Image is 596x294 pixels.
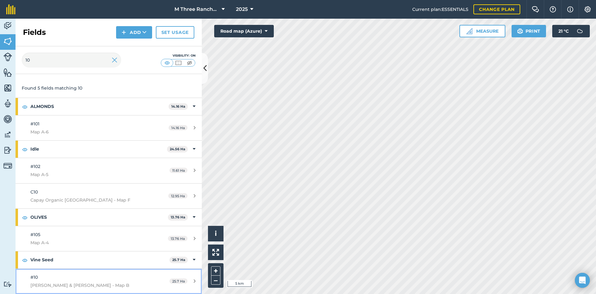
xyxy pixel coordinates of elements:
button: Add [116,26,152,39]
span: Map A-4 [30,239,147,246]
button: 21 °C [552,25,590,37]
span: 13.76 Ha [168,236,187,241]
input: Search [22,53,121,68]
img: svg+xml;base64,PHN2ZyB4bWxucz0iaHR0cDovL3d3dy53My5vcmcvMjAwMC9zdmciIHdpZHRoPSI1NiIgaGVpZ2h0PSI2MC... [3,68,12,77]
span: 14.16 Ha [169,125,187,130]
span: Map A-6 [30,128,147,135]
img: svg+xml;base64,PHN2ZyB4bWxucz0iaHR0cDovL3d3dy53My5vcmcvMjAwMC9zdmciIHdpZHRoPSIxNyIgaGVpZ2h0PSIxNy... [567,6,573,13]
div: Visibility: On [161,53,196,58]
img: svg+xml;base64,PHN2ZyB4bWxucz0iaHR0cDovL3d3dy53My5vcmcvMjAwMC9zdmciIHdpZHRoPSI1MCIgaGVpZ2h0PSI0MC... [163,60,171,66]
strong: 24.56 Ha [170,147,185,151]
img: svg+xml;base64,PD94bWwgdmVyc2lvbj0iMS4wIiBlbmNvZGluZz0idXRmLTgiPz4KPCEtLSBHZW5lcmF0b3I6IEFkb2JlIE... [3,53,12,61]
a: #10[PERSON_NAME] & [PERSON_NAME] - Map B25.7 Ha [16,269,202,294]
img: svg+xml;base64,PD94bWwgdmVyc2lvbj0iMS4wIiBlbmNvZGluZz0idXRmLTgiPz4KPCEtLSBHZW5lcmF0b3I6IEFkb2JlIE... [3,21,12,30]
a: #102Map A-511.61 Ha [16,158,202,183]
h2: Fields [23,27,46,37]
img: svg+xml;base64,PD94bWwgdmVyc2lvbj0iMS4wIiBlbmNvZGluZz0idXRmLTgiPz4KPCEtLSBHZW5lcmF0b3I6IEFkb2JlIE... [3,161,12,170]
span: Map A-5 [30,171,147,178]
a: #105Map A-413.76 Ha [16,226,202,251]
span: [PERSON_NAME] & [PERSON_NAME] - Map B [30,282,147,289]
img: svg+xml;base64,PHN2ZyB4bWxucz0iaHR0cDovL3d3dy53My5vcmcvMjAwMC9zdmciIHdpZHRoPSIxOCIgaGVpZ2h0PSIyNC... [22,214,28,221]
span: i [215,230,217,237]
span: #10 [30,274,38,280]
img: svg+xml;base64,PD94bWwgdmVyc2lvbj0iMS4wIiBlbmNvZGluZz0idXRmLTgiPz4KPCEtLSBHZW5lcmF0b3I6IEFkb2JlIE... [3,99,12,108]
div: ALMONDS14.16 Ha [16,98,202,115]
img: svg+xml;base64,PD94bWwgdmVyc2lvbj0iMS4wIiBlbmNvZGluZz0idXRmLTgiPz4KPCEtLSBHZW5lcmF0b3I6IEFkb2JlIE... [574,25,586,37]
a: Change plan [473,4,520,14]
span: 12.95 Ha [168,193,187,198]
span: M Three Ranches LLC [174,6,219,13]
button: Print [512,25,546,37]
strong: OLIVES [30,209,168,226]
span: #101 [30,121,39,127]
span: C10 [30,189,38,195]
a: C10Capay Organic [GEOGRAPHIC_DATA] - Map F12.95 Ha [16,184,202,209]
button: Measure [459,25,505,37]
img: svg+xml;base64,PD94bWwgdmVyc2lvbj0iMS4wIiBlbmNvZGluZz0idXRmLTgiPz4KPCEtLSBHZW5lcmF0b3I6IEFkb2JlIE... [3,130,12,139]
div: Open Intercom Messenger [575,273,590,288]
strong: 25.7 Ha [172,258,185,262]
button: Road map (Azure) [214,25,274,37]
img: svg+xml;base64,PHN2ZyB4bWxucz0iaHR0cDovL3d3dy53My5vcmcvMjAwMC9zdmciIHdpZHRoPSIxOSIgaGVpZ2h0PSIyNC... [517,27,523,35]
div: Vine Seed25.7 Ha [16,251,202,268]
strong: Vine Seed [30,251,169,268]
strong: 14.16 Ha [171,104,185,109]
img: svg+xml;base64,PHN2ZyB4bWxucz0iaHR0cDovL3d3dy53My5vcmcvMjAwMC9zdmciIHdpZHRoPSIxOCIgaGVpZ2h0PSIyNC... [22,103,28,110]
a: Set usage [156,26,194,39]
button: – [211,276,220,285]
a: #101Map A-614.16 Ha [16,115,202,141]
span: Capay Organic [GEOGRAPHIC_DATA] - Map F [30,197,147,203]
div: Found 5 fields matching 10 [16,78,202,98]
img: svg+xml;base64,PHN2ZyB4bWxucz0iaHR0cDovL3d3dy53My5vcmcvMjAwMC9zdmciIHdpZHRoPSI1NiIgaGVpZ2h0PSI2MC... [3,37,12,46]
span: 21 ° C [558,25,569,37]
img: svg+xml;base64,PHN2ZyB4bWxucz0iaHR0cDovL3d3dy53My5vcmcvMjAwMC9zdmciIHdpZHRoPSIxOCIgaGVpZ2h0PSIyNC... [22,146,28,153]
img: svg+xml;base64,PHN2ZyB4bWxucz0iaHR0cDovL3d3dy53My5vcmcvMjAwMC9zdmciIHdpZHRoPSIxOCIgaGVpZ2h0PSIyNC... [22,256,28,264]
img: svg+xml;base64,PHN2ZyB4bWxucz0iaHR0cDovL3d3dy53My5vcmcvMjAwMC9zdmciIHdpZHRoPSIxNCIgaGVpZ2h0PSIyNC... [122,29,126,36]
button: + [211,266,220,276]
img: A cog icon [584,6,591,12]
strong: 13.76 Ha [171,215,185,219]
div: Idle24.56 Ha [16,141,202,157]
img: Four arrows, one pointing top left, one top right, one bottom right and the last bottom left [212,249,219,256]
span: 25.7 Ha [169,278,187,284]
span: 2025 [236,6,248,13]
span: Current plan : ESSENTIALS [412,6,468,13]
img: Two speech bubbles overlapping with the left bubble in the forefront [532,6,539,12]
img: fieldmargin Logo [6,4,16,14]
img: svg+xml;base64,PD94bWwgdmVyc2lvbj0iMS4wIiBlbmNvZGluZz0idXRmLTgiPz4KPCEtLSBHZW5lcmF0b3I6IEFkb2JlIE... [3,281,12,287]
span: #105 [30,232,40,237]
img: svg+xml;base64,PHN2ZyB4bWxucz0iaHR0cDovL3d3dy53My5vcmcvMjAwMC9zdmciIHdpZHRoPSI1MCIgaGVpZ2h0PSI0MC... [186,60,193,66]
strong: Idle [30,141,167,157]
img: A question mark icon [549,6,557,12]
img: svg+xml;base64,PD94bWwgdmVyc2lvbj0iMS4wIiBlbmNvZGluZz0idXRmLTgiPz4KPCEtLSBHZW5lcmF0b3I6IEFkb2JlIE... [3,146,12,155]
img: svg+xml;base64,PHN2ZyB4bWxucz0iaHR0cDovL3d3dy53My5vcmcvMjAwMC9zdmciIHdpZHRoPSI1MCIgaGVpZ2h0PSI0MC... [174,60,182,66]
div: OLIVES13.76 Ha [16,209,202,226]
strong: ALMONDS [30,98,169,115]
img: svg+xml;base64,PD94bWwgdmVyc2lvbj0iMS4wIiBlbmNvZGluZz0idXRmLTgiPz4KPCEtLSBHZW5lcmF0b3I6IEFkb2JlIE... [3,114,12,124]
span: #102 [30,164,40,169]
img: svg+xml;base64,PHN2ZyB4bWxucz0iaHR0cDovL3d3dy53My5vcmcvMjAwMC9zdmciIHdpZHRoPSIyMiIgaGVpZ2h0PSIzMC... [112,56,117,64]
img: Ruler icon [466,28,472,34]
button: i [208,226,223,241]
span: 11.61 Ha [169,168,187,173]
img: svg+xml;base64,PHN2ZyB4bWxucz0iaHR0cDovL3d3dy53My5vcmcvMjAwMC9zdmciIHdpZHRoPSI1NiIgaGVpZ2h0PSI2MC... [3,83,12,93]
